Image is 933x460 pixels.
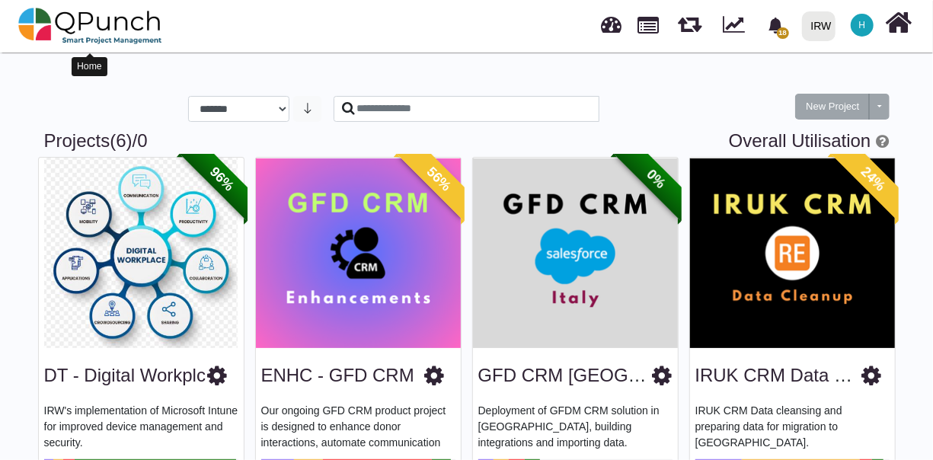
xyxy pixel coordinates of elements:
[44,403,238,449] p: IRW's implementation of Microsoft Intune for improved device management and security.
[478,403,673,449] p: Deployment of GFDM CRM solution in [GEOGRAPHIC_DATA], building integrations and importing data.
[759,1,796,49] a: bell fill18
[811,13,832,40] div: IRW
[261,365,414,387] h3: ENHC - GFD CRM
[871,130,890,151] a: Help
[137,130,147,151] span: Archived
[777,27,789,39] span: 18
[638,10,660,34] span: Projects
[886,8,912,37] i: Home
[18,3,162,49] img: qpunch-sp.fa6292f.png
[768,18,784,34] svg: bell fill
[851,14,874,37] span: Hishambajwa
[261,403,455,449] p: Our ongoing GFD CRM product project is designed to enhance donor interactions, automate communica...
[859,21,866,30] span: H
[795,1,842,51] a: IRW
[715,1,759,51] div: Dynamic Report
[613,137,698,222] span: 0%
[396,137,481,222] span: 56%
[729,130,871,151] a: Overall Utilisation
[44,365,206,385] a: DT - Digital Workplc
[478,365,759,385] a: GFD CRM [GEOGRAPHIC_DATA]
[478,365,653,387] h3: GFD CRM Italy
[44,130,890,152] h3: Projects /
[293,96,321,122] button: arrow down
[695,365,862,387] h3: IRUK CRM Data Clean
[795,94,870,120] button: New Project
[762,11,789,39] div: Notification
[179,137,264,222] span: 96%
[602,9,622,32] span: Dashboard
[842,1,883,50] a: H
[44,365,206,387] h3: DT - Digital Workplc
[261,365,414,385] a: ENHC - GFD CRM
[678,8,701,33] span: Releases
[72,57,107,76] div: Home
[302,102,314,114] svg: arrow down
[830,137,915,222] span: 24%
[695,403,890,449] p: IRUK CRM Data cleansing and preparing data for migration to [GEOGRAPHIC_DATA].
[110,130,132,151] span: Unarchived
[695,365,882,385] a: IRUK CRM Data Clean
